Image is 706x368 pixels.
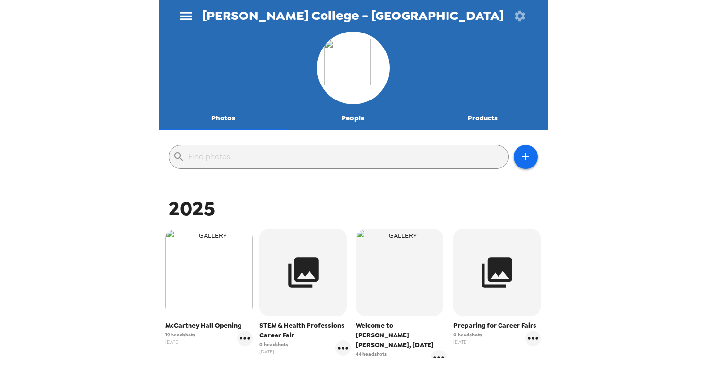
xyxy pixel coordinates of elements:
[259,341,288,348] span: 0 headshots
[453,321,541,331] span: Preparing for Career Fairs
[335,340,351,356] button: gallery menu
[237,331,253,346] button: gallery menu
[169,196,215,221] span: 2025
[356,358,387,365] span: [DATE]
[418,107,548,130] button: Products
[259,348,288,355] span: [DATE]
[525,331,541,346] button: gallery menu
[165,229,253,316] img: gallery
[165,321,253,331] span: McCartney Hall Opening
[159,107,289,130] button: Photos
[453,338,482,346] span: [DATE]
[288,107,418,130] button: People
[165,338,195,346] span: [DATE]
[453,331,482,338] span: 0 headshots
[202,9,504,22] span: [PERSON_NAME] College - [GEOGRAPHIC_DATA]
[324,39,382,97] img: org logo
[431,350,447,366] button: gallery menu
[356,321,447,350] span: Welcome to [PERSON_NAME] [PERSON_NAME], [DATE]
[259,321,351,340] span: STEM & Health Professions Career Fair
[165,331,195,338] span: 19 headshots
[356,351,387,358] span: 44 headshots
[189,149,504,165] input: Find photos
[356,229,443,316] img: gallery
